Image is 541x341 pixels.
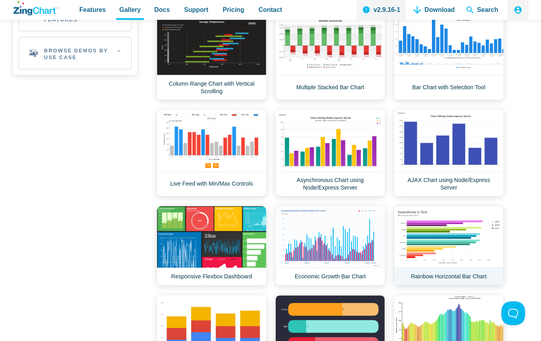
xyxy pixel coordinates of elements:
[223,4,244,15] span: Pricing
[184,4,208,15] span: Support
[79,4,106,15] span: Features
[157,206,267,285] a: Responsive Flexbox Dashboard
[275,206,385,285] a: Economic Growth Bar Chart
[157,13,267,100] a: Column Range Chart with Vertical Scrolling
[275,13,385,100] a: Multiple Stacked Bar Chart
[19,37,131,69] h2: Browse Demos By Use Case
[157,109,267,196] a: Live Feed with Min/Max Controls
[13,1,58,15] a: ZingChart Logo. Click to return to the homepage
[394,109,504,196] a: AJAX Chart using Node/Express Server
[501,301,525,325] iframe: Toggle Customer Support
[259,4,282,15] span: Contact
[119,4,141,15] span: Gallery
[275,109,385,196] a: Asynchronous Chart using Node/Express Server
[394,206,504,285] a: Rainbow Horizontal Bar Chart
[394,13,504,100] a: Bar Chart with Selection Tool
[154,4,170,15] span: Docs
